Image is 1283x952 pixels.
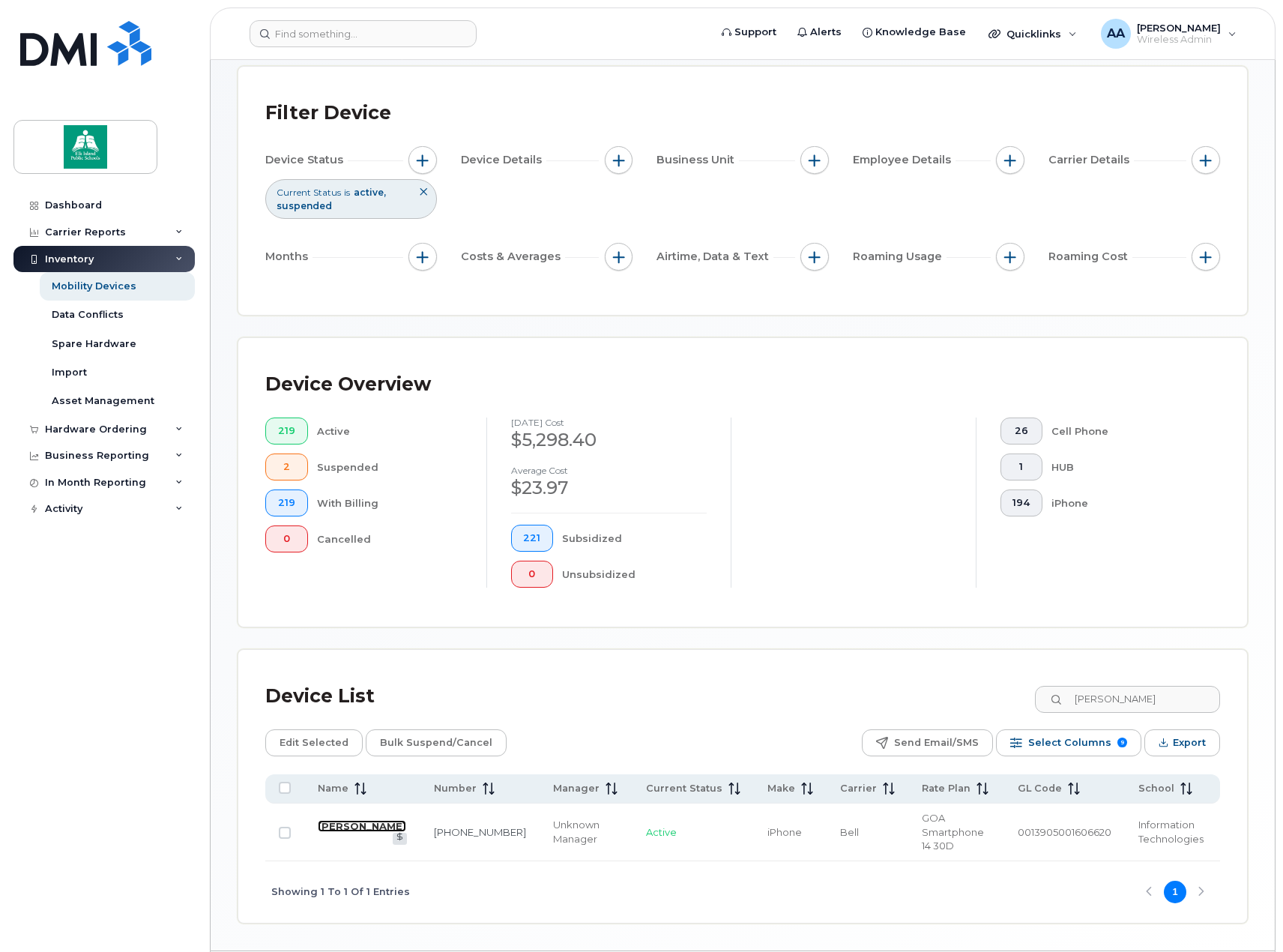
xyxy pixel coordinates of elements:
[265,418,308,445] button: 219
[646,782,722,795] span: Current Status
[646,826,677,838] span: Active
[1051,489,1196,516] div: iPhone
[1000,418,1043,445] button: 26
[511,525,554,552] button: 221
[523,568,540,580] span: 0
[1137,22,1221,34] span: [PERSON_NAME]
[1051,454,1196,480] div: HUB
[278,497,295,509] span: 219
[344,186,350,199] span: is
[1138,819,1204,845] span: Information Technologies
[1018,826,1111,838] span: 0013905001606620
[523,532,540,544] span: 221
[317,489,462,516] div: With Billing
[511,427,707,453] div: $5,298.40
[317,418,462,445] div: Active
[1018,782,1062,795] span: GL Code
[380,732,492,754] span: Bulk Suspend/Cancel
[711,17,787,47] a: Support
[1000,489,1043,516] button: 194
[511,466,707,475] h4: Average cost
[265,677,375,716] div: Device List
[318,782,348,795] span: Name
[562,525,707,552] div: Subsidized
[787,17,852,47] a: Alerts
[1012,461,1030,473] span: 1
[656,249,773,265] span: Airtime, Data & Text
[875,25,966,40] span: Knowledge Base
[434,782,477,795] span: Number
[265,365,431,404] div: Device Overview
[511,418,707,427] h4: [DATE] cost
[511,475,707,501] div: $23.97
[1173,732,1206,754] span: Export
[978,19,1087,49] div: Quicklinks
[1000,454,1043,480] button: 1
[1035,686,1220,713] input: Search Device List ...
[318,820,406,832] a: [PERSON_NAME]
[767,826,802,838] span: iPhone
[1138,782,1174,795] span: School
[656,152,739,168] span: Business Unit
[317,454,462,480] div: Suspended
[265,152,348,168] span: Device Status
[1012,497,1030,509] span: 194
[810,25,842,40] span: Alerts
[840,826,859,838] span: Bell
[1144,729,1220,756] button: Export
[511,561,554,588] button: 0
[461,249,565,265] span: Costs & Averages
[1028,732,1111,754] span: Select Columns
[1048,152,1134,168] span: Carrier Details
[265,525,308,552] button: 0
[265,94,391,133] div: Filter Device
[1006,28,1061,40] span: Quicklinks
[553,818,619,846] div: Unknown Manager
[434,826,526,838] a: [PHONE_NUMBER]
[278,425,295,437] span: 219
[265,729,363,756] button: Edit Selected
[265,454,308,480] button: 2
[894,732,979,754] span: Send Email/SMS
[461,152,546,168] span: Device Details
[862,729,993,756] button: Send Email/SMS
[317,525,462,552] div: Cancelled
[265,249,313,265] span: Months
[853,249,947,265] span: Roaming Usage
[278,533,295,545] span: 0
[277,186,341,199] span: Current Status
[250,20,477,47] input: Find something...
[562,561,707,588] div: Unsubsidized
[393,833,407,844] a: View Last Bill
[922,812,984,852] span: GOA Smartphone 14 30D
[1090,19,1247,49] div: Alyssa Alvarado
[734,25,776,40] span: Support
[1107,25,1125,43] span: AA
[354,187,386,198] span: active
[280,732,348,754] span: Edit Selected
[553,782,600,795] span: Manager
[840,782,877,795] span: Carrier
[277,200,332,211] span: suspended
[1012,425,1030,437] span: 26
[1117,738,1127,747] span: 9
[996,729,1141,756] button: Select Columns 9
[1137,34,1221,46] span: Wireless Admin
[1051,418,1196,445] div: Cell Phone
[265,489,308,516] button: 219
[852,17,976,47] a: Knowledge Base
[1164,881,1186,903] button: Page 1
[853,152,956,168] span: Employee Details
[271,881,410,903] span: Showing 1 To 1 Of 1 Entries
[366,729,507,756] button: Bulk Suspend/Cancel
[1048,249,1132,265] span: Roaming Cost
[922,782,970,795] span: Rate Plan
[767,782,795,795] span: Make
[278,461,295,473] span: 2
